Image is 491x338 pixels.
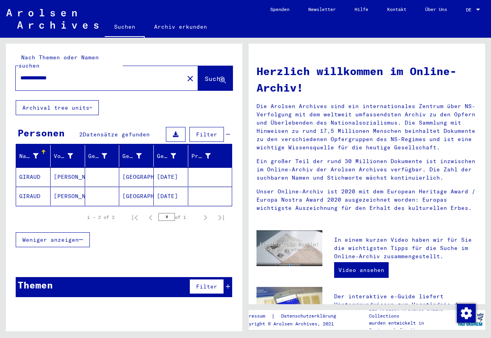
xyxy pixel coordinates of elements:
div: | [240,312,346,320]
p: In einem kurzen Video haben wir für Sie die wichtigsten Tipps für die Suche im Online-Archiv zusa... [334,236,477,261]
p: Unser Online-Archiv ist 2020 mit dem European Heritage Award / Europa Nostra Award 2020 ausgezeic... [256,187,477,212]
span: Datensätze gefunden [83,131,150,138]
mat-cell: [DATE] [154,187,188,206]
a: Datenschutzerklärung [275,312,346,320]
div: Geburt‏ [122,150,153,162]
p: wurden entwickelt in Partnerschaft mit [369,320,456,334]
div: Vorname [54,152,73,160]
div: Geburtsname [88,152,107,160]
mat-header-cell: Nachname [16,145,51,167]
button: Previous page [143,209,158,225]
img: eguide.jpg [256,287,322,331]
img: video.jpg [256,230,322,266]
p: Die Arolsen Archives sind ein internationales Zentrum über NS-Verfolgung mit dem weltweit umfasse... [256,102,477,152]
div: 1 – 2 of 2 [87,214,115,221]
div: Geburtsdatum [157,150,188,162]
a: Video ansehen [334,262,389,278]
mat-header-cell: Geburtsname [85,145,120,167]
img: Arolsen_neg.svg [6,9,98,29]
div: Geburt‏ [122,152,142,160]
mat-cell: GIRAUD [16,187,51,206]
div: Prisoner # [191,150,222,162]
img: yv_logo.png [456,310,485,329]
div: Nachname [19,150,50,162]
span: Weniger anzeigen [22,236,79,243]
mat-cell: [GEOGRAPHIC_DATA] [119,187,154,206]
button: Clear [182,70,198,86]
button: Last page [213,209,229,225]
div: Prisoner # [191,152,211,160]
mat-header-cell: Vorname [51,145,85,167]
h1: Herzlich willkommen im Online-Archiv! [256,63,477,96]
button: First page [127,209,143,225]
p: Ein großer Teil der rund 30 Millionen Dokumente ist inzwischen im Online-Archiv der Arolsen Archi... [256,157,477,182]
mat-cell: GIRAUD [16,167,51,186]
span: Filter [196,283,217,290]
a: Impressum [240,312,271,320]
img: Zustimmung ändern [457,304,476,323]
span: DE [466,7,475,13]
mat-cell: [GEOGRAPHIC_DATA] [119,167,154,186]
p: Die Arolsen Archives Online-Collections [369,305,456,320]
mat-label: Nach Themen oder Namen suchen [18,54,99,69]
button: Filter [189,279,224,294]
mat-cell: [DATE] [154,167,188,186]
button: Filter [189,127,224,142]
mat-cell: [PERSON_NAME] [51,187,85,206]
p: Copyright © Arolsen Archives, 2021 [240,320,346,327]
button: Weniger anzeigen [16,232,90,247]
mat-icon: close [185,74,195,83]
mat-header-cell: Geburtsdatum [154,145,188,167]
mat-header-cell: Geburt‏ [119,145,154,167]
button: Next page [198,209,213,225]
div: Personen [18,126,65,140]
mat-header-cell: Prisoner # [188,145,232,167]
mat-cell: [PERSON_NAME] [51,167,85,186]
button: Archival tree units [16,100,99,115]
div: Geburtsdatum [157,152,176,160]
span: 2 [79,131,83,138]
div: of 1 [158,213,198,221]
div: Geburtsname [88,150,119,162]
span: Suche [205,75,224,83]
span: Filter [196,131,217,138]
div: Nachname [19,152,38,160]
a: Suchen [105,17,145,38]
div: Vorname [54,150,85,162]
button: Suche [198,66,233,90]
div: Themen [18,278,53,292]
a: Archiv erkunden [145,17,216,36]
